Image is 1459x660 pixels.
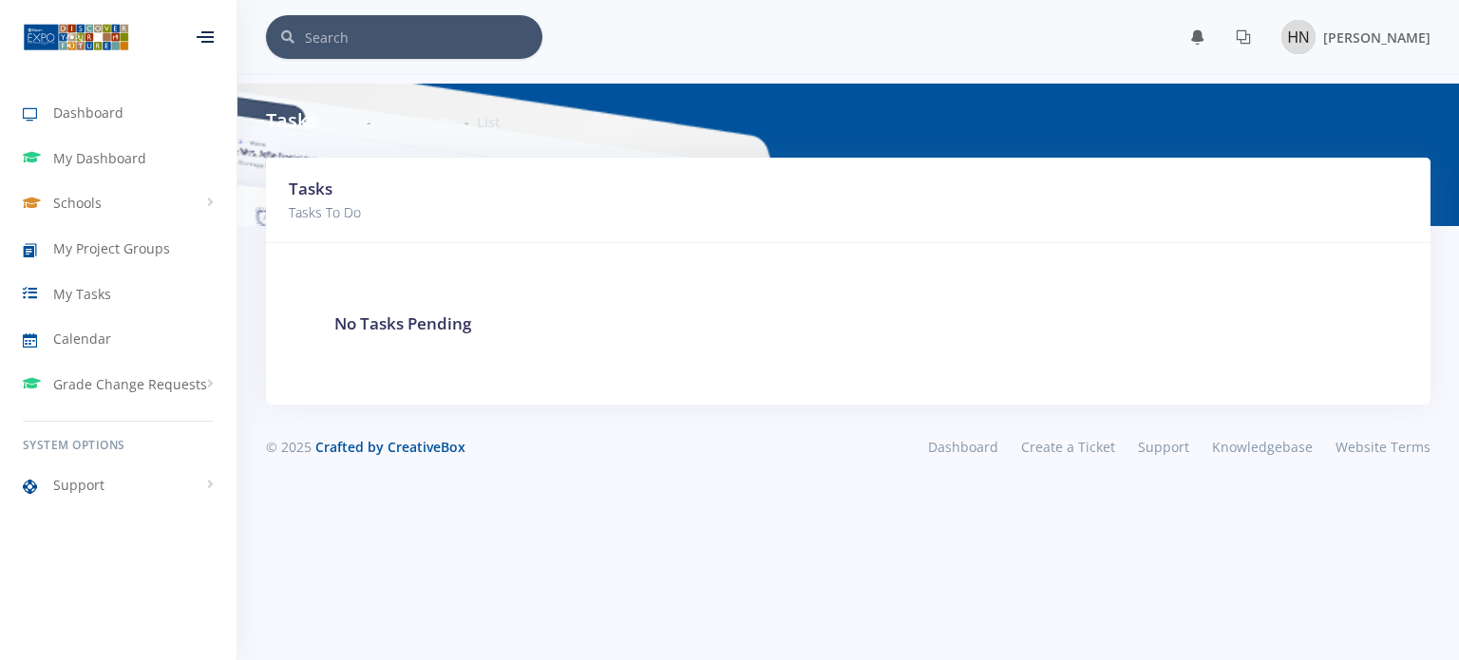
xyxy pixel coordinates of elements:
[53,475,104,495] span: Support
[1323,28,1431,47] span: [PERSON_NAME]
[1266,16,1431,58] a: Image placeholder [PERSON_NAME]
[53,148,146,168] span: My Dashboard
[917,433,1010,461] a: Dashboard
[1201,433,1324,461] a: Knowledgebase
[53,329,111,349] span: Calendar
[53,374,207,394] span: Grade Change Requests
[53,103,123,123] span: Dashboard
[53,238,170,258] span: My Project Groups
[53,193,102,213] span: Schools
[23,437,214,454] h6: System Options
[1212,438,1313,456] span: Knowledgebase
[23,22,129,52] img: ...
[1010,433,1127,461] a: Create a Ticket
[305,15,542,59] input: Search
[344,112,501,132] nav: breadcrumb
[334,311,1362,336] h3: No Tasks Pending
[1281,20,1316,54] img: Image placeholder
[1127,433,1201,461] a: Support
[379,113,457,131] a: Tasks To Do
[1324,433,1431,461] a: Website Terms
[53,284,111,304] span: My Tasks
[289,201,1025,224] p: Tasks To Do
[315,438,465,456] a: Crafted by CreativeBox
[289,177,1025,201] h3: Tasks
[266,437,834,457] div: © 2025
[266,106,317,135] h6: Tasks
[457,112,501,132] li: List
